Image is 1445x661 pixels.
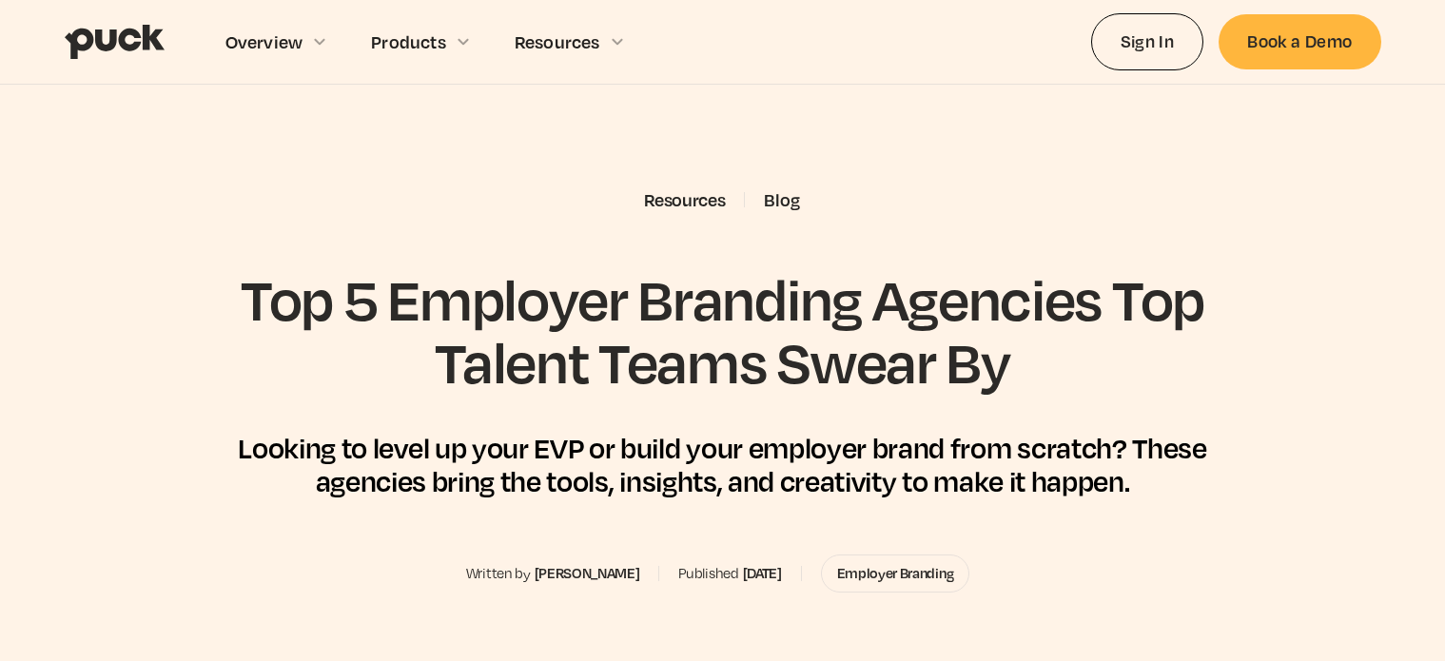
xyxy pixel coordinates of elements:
div: Published [678,565,738,582]
div: Resources [644,189,725,210]
div: Written by [466,565,531,582]
div: Products [371,31,446,52]
a: Blog [764,189,800,210]
div: Employer Branding [837,565,954,582]
div: Resources [515,31,600,52]
div: [DATE] [743,565,782,582]
div: [PERSON_NAME] [535,565,640,582]
h1: Top 5 Employer Branding Agencies Top Talent Teams Swear By [225,267,1221,392]
a: Sign In [1091,13,1204,69]
a: Book a Demo [1219,14,1380,68]
div: Looking to level up your EVP or build your employer brand from scratch? These agencies bring the ... [225,431,1221,497]
div: Overview [225,31,303,52]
